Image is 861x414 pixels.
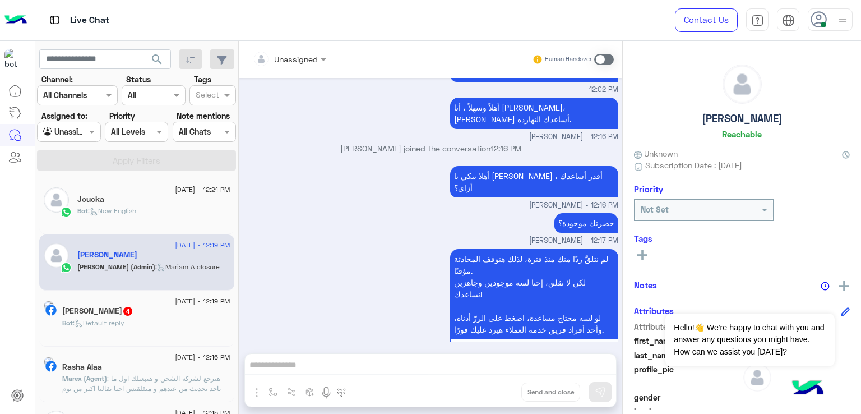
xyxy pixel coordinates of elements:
[634,306,674,316] h6: Attributes
[665,314,834,366] span: Hello!👋 We're happy to chat with you and answer any questions you might have. How can we assist y...
[634,321,741,333] span: Attribute Name
[41,110,87,122] label: Assigned to:
[529,132,618,142] span: [PERSON_NAME] - 12:16 PM
[194,89,219,103] div: Select
[44,301,54,311] img: picture
[45,305,57,316] img: Facebook
[743,392,850,403] span: null
[634,233,850,243] h6: Tags
[41,73,73,85] label: Channel:
[634,392,741,403] span: gender
[126,73,151,85] label: Status
[45,361,57,372] img: Facebook
[175,352,230,362] span: [DATE] - 12:16 PM
[88,206,136,215] span: : New English
[177,110,230,122] label: Note mentions
[521,383,580,402] button: Send and close
[62,306,133,316] h5: Rania Mohamed
[743,364,771,392] img: defaultAdmin.png
[746,8,769,32] a: tab
[73,319,124,327] span: : Default reply
[155,263,220,271] span: : Mariam A closure
[62,374,107,383] span: Marex (Agent)
[702,112,783,125] h5: [PERSON_NAME]
[62,374,223,413] span: هنرجع لشركه الشحن و هنبعتلك اول ما ناخد تحديث من عندهم و متقلقيش احنا بقالنا اكتر من يوم بنتابع ع...
[751,14,764,27] img: tab
[782,14,795,27] img: tab
[788,369,827,408] img: hulul-logo.png
[634,148,678,159] span: Unknown
[821,282,830,291] img: notes
[589,85,618,95] span: 12:02 PM
[839,281,849,291] img: add
[143,49,171,73] button: search
[490,144,521,153] span: 12:16 PM
[836,13,850,27] img: profile
[634,349,741,361] span: last_name
[77,206,88,215] span: Bot
[723,65,761,103] img: defaultAdmin.png
[545,55,592,64] small: Human Handover
[150,53,164,66] span: search
[634,364,741,389] span: profile_pic
[175,296,230,306] span: [DATE] - 12:19 PM
[529,236,618,246] span: [PERSON_NAME] - 12:17 PM
[4,49,25,69] img: 317874714732967
[62,319,73,327] span: Bot
[48,13,62,27] img: tab
[675,8,738,32] a: Contact Us
[44,357,54,367] img: picture
[634,280,657,290] h6: Notes
[44,243,69,268] img: defaultAdmin.png
[4,8,27,32] img: Logo
[529,200,618,211] span: [PERSON_NAME] - 12:16 PM
[634,335,741,347] span: first_name
[123,307,132,316] span: 4
[61,206,72,218] img: WhatsApp
[194,73,211,85] label: Tags
[722,129,762,139] h6: Reachable
[77,263,155,271] span: [PERSON_NAME] (Admin)
[61,262,72,273] img: WhatsApp
[243,142,618,154] p: [PERSON_NAME] joined the conversation
[77,195,104,204] h5: Joucka
[37,150,236,171] button: Apply Filters
[450,98,618,129] p: 2/9/2025, 12:16 PM
[645,159,742,171] span: Subscription Date : [DATE]
[70,13,109,28] p: Live Chat
[175,240,230,250] span: [DATE] - 12:19 PM
[450,166,618,197] p: 2/9/2025, 12:16 PM
[77,250,137,260] h5: Yasmine
[175,185,230,195] span: [DATE] - 12:21 PM
[634,184,663,194] h6: Priority
[109,110,135,122] label: Priority
[62,362,102,372] h5: Rasha Alaa
[554,213,618,233] p: 2/9/2025, 12:17 PM
[450,249,618,339] p: 2/9/2025, 12:19 PM
[44,187,69,213] img: defaultAdmin.png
